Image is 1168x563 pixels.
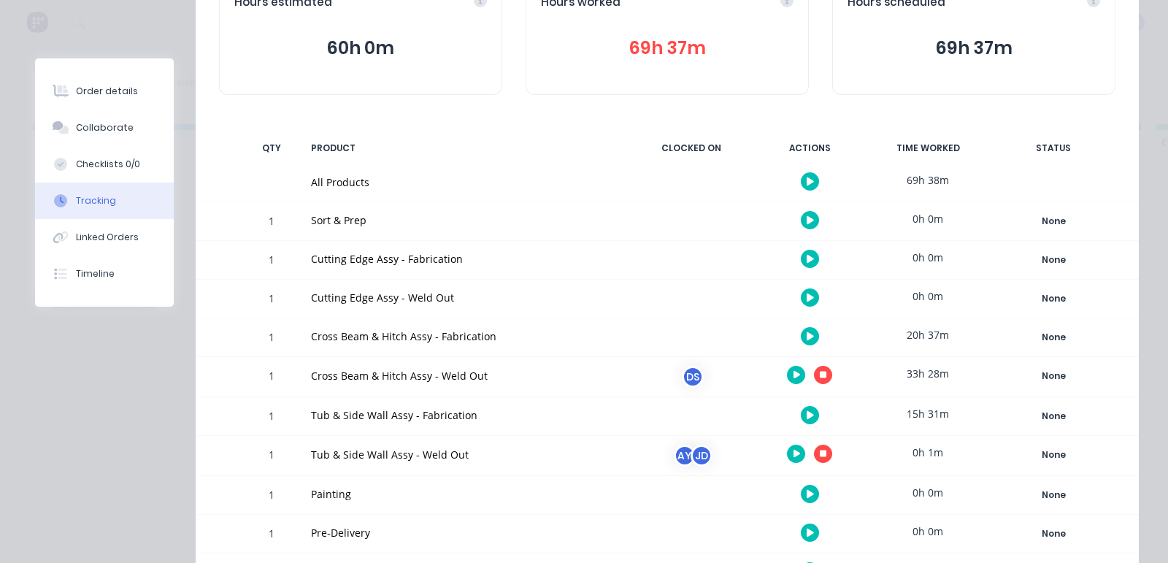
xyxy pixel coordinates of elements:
div: 0h 1m [873,436,983,469]
div: None [1001,289,1106,308]
div: None [1001,524,1106,543]
div: Tub & Side Wall Assy - Weld Out [311,447,619,462]
div: Cutting Edge Assy - Weld Out [311,290,619,305]
div: 0h 0m [873,241,983,274]
div: None [1001,212,1106,231]
button: Order details [35,73,174,110]
div: 20h 37m [873,318,983,351]
div: Cross Beam & Hitch Assy - Weld Out [311,368,619,383]
div: 1 [250,517,293,553]
div: Collaborate [76,121,134,134]
button: Checklists 0/0 [35,146,174,183]
div: None [1001,328,1106,347]
div: ACTIONS [755,133,864,164]
div: 1 [250,321,293,356]
div: None [1001,486,1106,505]
div: 0h 0m [873,476,983,509]
div: 1 [250,359,293,397]
div: PRODUCT [302,133,628,164]
div: Tracking [76,194,116,207]
div: 1 [250,204,293,240]
button: None [1000,211,1107,231]
button: None [1000,288,1107,309]
button: 69h 37m [848,34,1100,62]
button: Collaborate [35,110,174,146]
div: Pre-Delivery [311,525,619,540]
div: 69h 38m [873,164,983,196]
div: Tub & Side Wall Assy - Fabrication [311,407,619,423]
div: AY [674,445,696,467]
button: None [1000,524,1107,544]
div: 1 [250,243,293,279]
div: None [1001,445,1106,464]
div: 0h 0m [873,202,983,235]
div: Timeline [76,267,115,280]
div: 1 [250,478,293,514]
div: Linked Orders [76,231,139,244]
div: CLOCKED ON [637,133,746,164]
div: Order details [76,85,138,98]
button: Timeline [35,256,174,292]
div: Sort & Prep [311,212,619,228]
button: 60h 0m [234,34,487,62]
div: Checklists 0/0 [76,158,140,171]
div: All Products [311,175,619,190]
button: None [1000,366,1107,386]
div: Cross Beam & Hitch Assy - Fabrication [311,329,619,344]
div: 15h 31m [873,397,983,430]
div: Cutting Edge Assy - Fabrication [311,251,619,267]
div: 0h 0m [873,515,983,548]
div: TIME WORKED [873,133,983,164]
div: QTY [250,133,293,164]
div: STATUS [991,133,1115,164]
div: Painting [311,486,619,502]
button: None [1000,406,1107,426]
button: Tracking [35,183,174,219]
div: None [1001,367,1106,386]
div: 1 [250,438,293,475]
div: 1 [250,399,293,435]
button: None [1000,445,1107,465]
button: None [1000,485,1107,505]
div: DS [682,366,704,388]
div: 0h 0m [873,280,983,313]
button: None [1000,250,1107,270]
button: None [1000,327,1107,348]
button: 69h 37m [541,34,794,62]
div: JD [691,445,712,467]
div: None [1001,250,1106,269]
div: 33h 28m [873,357,983,390]
button: Linked Orders [35,219,174,256]
div: 1 [250,282,293,318]
div: None [1001,407,1106,426]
